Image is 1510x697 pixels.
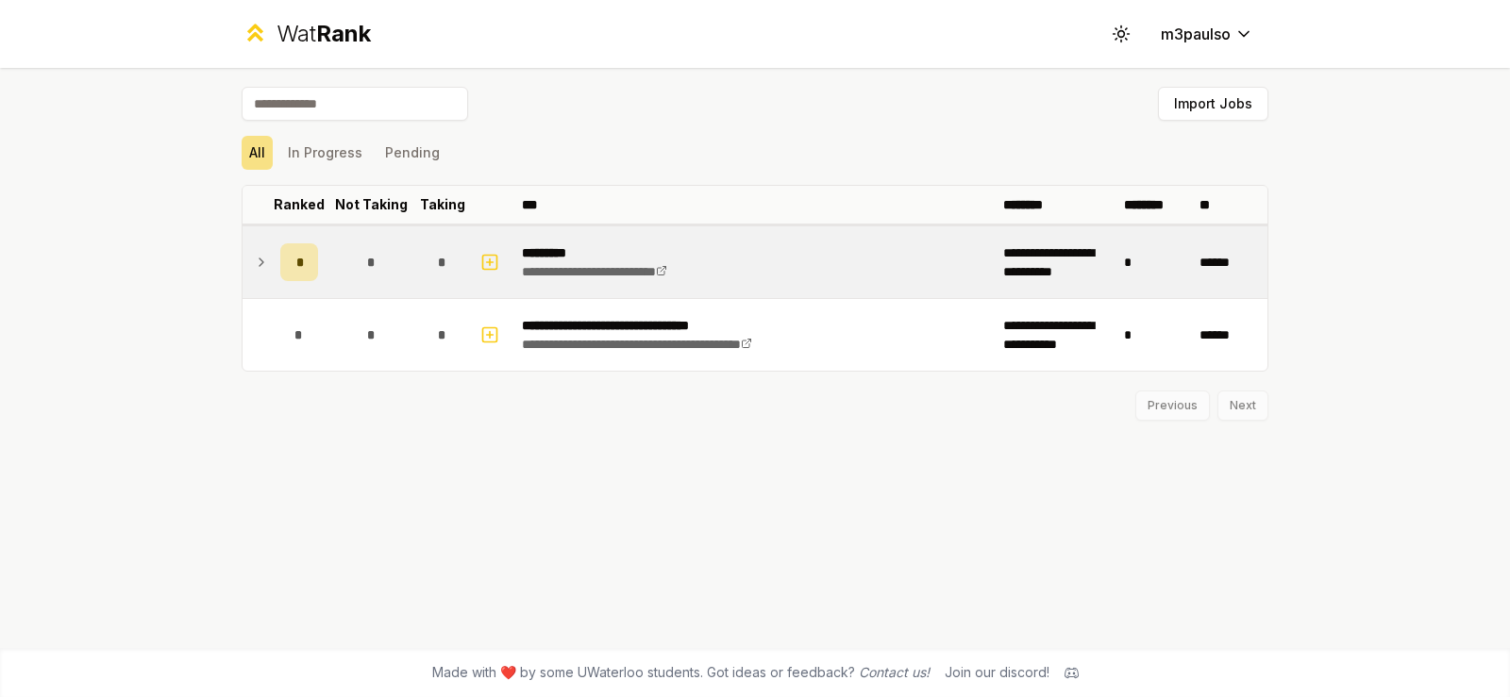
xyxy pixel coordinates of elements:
[242,136,273,170] button: All
[1146,17,1268,51] button: m3paulso
[274,195,325,214] p: Ranked
[1158,87,1268,121] button: Import Jobs
[420,195,465,214] p: Taking
[280,136,370,170] button: In Progress
[377,136,447,170] button: Pending
[277,19,371,49] div: Wat
[242,19,371,49] a: WatRank
[859,664,930,680] a: Contact us!
[1161,23,1231,45] span: m3paulso
[316,20,371,47] span: Rank
[335,195,408,214] p: Not Taking
[432,663,930,682] span: Made with ❤️ by some UWaterloo students. Got ideas or feedback?
[945,663,1049,682] div: Join our discord!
